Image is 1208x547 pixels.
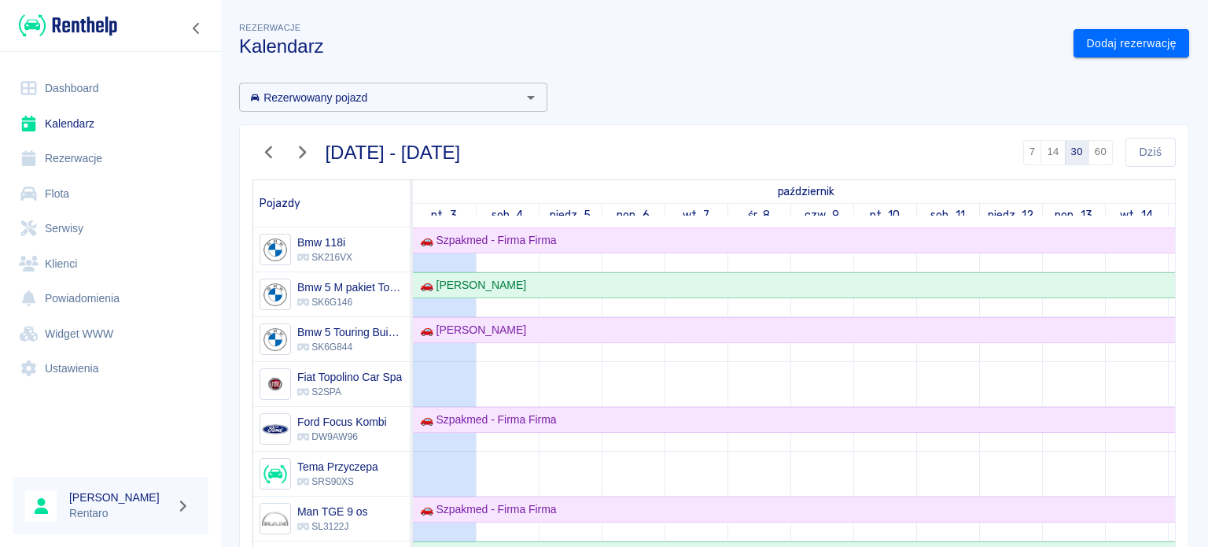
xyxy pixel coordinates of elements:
a: 14 października 2025 [1116,204,1157,227]
p: Rentaro [69,505,170,522]
a: 7 października 2025 [679,204,714,227]
button: 30 dni [1065,140,1089,165]
a: Ustawienia [13,351,208,386]
p: SL3122J [297,519,367,534]
button: 14 dni [1040,140,1065,165]
button: 7 dni [1023,140,1042,165]
a: Dashboard [13,71,208,106]
div: 🚗 Szpakmed - Firma Firma [414,501,557,518]
img: Renthelp logo [19,13,117,39]
img: Image [262,327,288,353]
h6: [PERSON_NAME] [69,490,170,505]
a: 11 października 2025 [926,204,969,227]
a: Kalendarz [13,106,208,142]
div: 🚗 [PERSON_NAME] [414,322,526,338]
p: DW9AW96 [297,430,387,444]
div: 🚗 Szpakmed - Firma Firma [414,412,557,428]
img: Image [262,237,288,263]
p: SK216VX [297,250,352,264]
button: Dziś [1125,138,1176,167]
img: Image [262,371,288,397]
span: Pojazdy [260,197,300,210]
p: SRS90XS [297,475,378,489]
h6: Bmw 5 Touring Buissnes [297,324,403,340]
a: 5 października 2025 [546,204,595,227]
a: 10 października 2025 [866,204,904,227]
span: Rezerwacje [239,23,300,32]
h3: [DATE] - [DATE] [326,142,461,164]
a: 4 października 2025 [488,204,528,227]
button: Otwórz [520,87,542,109]
div: 🚗 Szpakmed - Firma Firma [414,232,557,249]
a: Renthelp logo [13,13,117,39]
h6: Bmw 5 M pakiet Touring [297,279,403,295]
a: Serwisy [13,211,208,246]
h3: Kalendarz [239,35,1061,57]
a: Rezerwacje [13,141,208,176]
a: 6 października 2025 [613,204,654,227]
button: 60 dni [1088,140,1113,165]
input: Wyszukaj i wybierz pojazdy... [244,87,517,107]
a: 8 października 2025 [744,204,775,227]
h6: Bmw 118i [297,235,352,250]
a: Flota [13,176,208,212]
img: Image [262,416,288,442]
img: Image [262,461,288,487]
p: S2SPA [297,385,402,399]
p: SK6G146 [297,295,403,309]
h6: Ford Focus Kombi [297,414,387,430]
h6: Man TGE 9 os [297,504,367,519]
p: SK6G844 [297,340,403,354]
button: Zwiń nawigację [185,18,208,39]
a: 13 października 2025 [1051,204,1096,227]
div: 🚗 [PERSON_NAME] [414,277,526,294]
a: 3 października 2025 [774,180,838,203]
a: 12 października 2025 [984,204,1038,227]
h6: Tema Przyczepa [297,459,378,475]
a: Powiadomienia [13,281,208,316]
a: Klienci [13,246,208,282]
a: Widget WWW [13,316,208,352]
a: 9 października 2025 [801,204,843,227]
img: Image [262,282,288,308]
img: Image [262,506,288,532]
h6: Fiat Topolino Car Spa [297,369,402,385]
a: 3 października 2025 [427,204,461,227]
a: Dodaj rezerwację [1074,29,1189,58]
